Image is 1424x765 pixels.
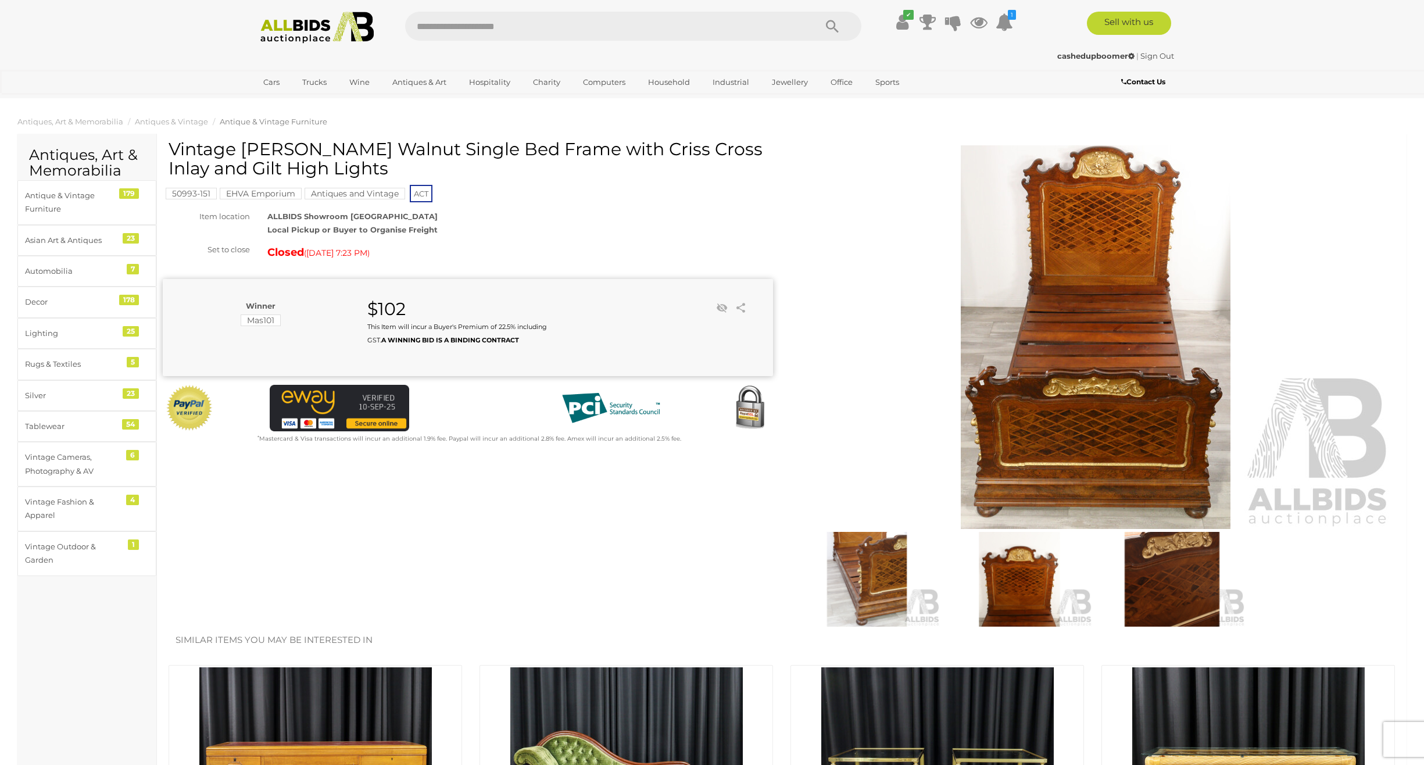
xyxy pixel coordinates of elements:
i: 1 [1008,10,1016,20]
strong: Closed [267,246,304,259]
div: Vintage Fashion & Apparel [25,495,121,523]
a: Rugs & Textiles 5 [17,349,156,380]
div: Decor [25,295,121,309]
a: 1 [996,12,1013,33]
div: Asian Art & Antiques [25,234,121,247]
a: Sports [868,73,907,92]
strong: ALLBIDS Showroom [GEOGRAPHIC_DATA] [267,212,438,221]
img: Allbids.com.au [254,12,380,44]
a: Vintage Outdoor & Garden 1 [17,531,156,576]
a: Household [641,73,697,92]
div: 6 [126,450,139,460]
div: Tablewear [25,420,121,433]
a: Antiques, Art & Memorabilia [17,117,123,126]
img: Vintage Burl Walnut Single Bed Frame with Criss Cross Inlay and Gilt High Lights [798,145,1393,529]
img: Vintage Burl Walnut Single Bed Frame with Criss Cross Inlay and Gilt High Lights [1099,532,1246,627]
h1: Vintage [PERSON_NAME] Walnut Single Bed Frame with Criss Cross Inlay and Gilt High Lights [169,140,770,178]
a: Jewellery [764,73,815,92]
a: Vintage Fashion & Apparel 4 [17,487,156,531]
a: 50993-151 [166,189,217,198]
a: Office [823,73,860,92]
img: Secured by Rapid SSL [727,385,773,431]
a: Trucks [295,73,334,92]
div: Silver [25,389,121,402]
b: Winner [246,301,276,310]
span: ( ) [304,248,370,258]
div: Rugs & Textiles [25,358,121,371]
div: Set to close [154,243,259,256]
mark: EHVA Emporium [220,188,302,199]
h2: Similar items you may be interested in [176,635,1388,645]
strong: $102 [367,298,406,320]
a: Antique & Vintage Furniture [220,117,327,126]
a: Industrial [705,73,757,92]
div: Lighting [25,327,121,340]
span: ACT [410,185,432,202]
h2: Antiques, Art & Memorabilia [29,147,145,179]
div: 54 [122,419,139,430]
button: Search [803,12,861,41]
a: Antiques and Vintage [305,189,405,198]
a: Antique & Vintage Furniture 179 [17,180,156,225]
a: Tablewear 54 [17,411,156,442]
a: Automobilia 7 [17,256,156,287]
div: Item location [154,210,259,223]
a: Cars [256,73,287,92]
div: Vintage Outdoor & Garden [25,540,121,567]
a: EHVA Emporium [220,189,302,198]
div: 1 [128,539,139,550]
a: Charity [525,73,568,92]
a: Vintage Cameras, Photography & AV 6 [17,442,156,487]
div: 178 [119,295,139,305]
a: Antiques & Vintage [135,117,208,126]
img: eWAY Payment Gateway [270,385,409,431]
div: Vintage Cameras, Photography & AV [25,451,121,478]
div: 5 [127,357,139,367]
a: Computers [575,73,633,92]
div: 25 [123,326,139,337]
a: [GEOGRAPHIC_DATA] [256,92,353,111]
div: 7 [127,264,139,274]
span: | [1136,51,1139,60]
div: 4 [126,495,139,505]
a: Contact Us [1121,76,1168,88]
b: Contact Us [1121,77,1165,86]
a: cashedupboomer [1057,51,1136,60]
div: Antique & Vintage Furniture [25,189,121,216]
img: Vintage Burl Walnut Single Bed Frame with Criss Cross Inlay and Gilt High Lights [946,532,1093,627]
small: Mastercard & Visa transactions will incur an additional 1.9% fee. Paypal will incur an additional... [257,435,681,442]
mark: 50993-151 [166,188,217,199]
div: Automobilia [25,264,121,278]
div: 179 [119,188,139,199]
div: 23 [123,233,139,244]
b: A WINNING BID IS A BINDING CONTRACT [381,336,519,344]
mark: Antiques and Vintage [305,188,405,199]
strong: cashedupboomer [1057,51,1135,60]
a: Sign Out [1140,51,1174,60]
a: Wine [342,73,377,92]
img: Vintage Burl Walnut Single Bed Frame with Criss Cross Inlay and Gilt High Lights [793,532,940,627]
a: Antiques & Art [385,73,454,92]
mark: Mas101 [241,314,281,326]
small: This Item will incur a Buyer's Premium of 22.5% including GST. [367,323,547,344]
strong: Local Pickup or Buyer to Organise Freight [267,225,438,234]
a: Decor 178 [17,287,156,317]
a: Lighting 25 [17,318,156,349]
span: [DATE] 7:23 PM [306,248,367,258]
li: Unwatch this item [713,299,731,317]
img: PCI DSS compliant [553,385,669,431]
a: Silver 23 [17,380,156,411]
div: 23 [123,388,139,399]
a: Hospitality [461,73,518,92]
a: ✔ [893,12,911,33]
img: Official PayPal Seal [166,385,213,431]
i: ✔ [903,10,914,20]
a: Sell with us [1087,12,1171,35]
a: Asian Art & Antiques 23 [17,225,156,256]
